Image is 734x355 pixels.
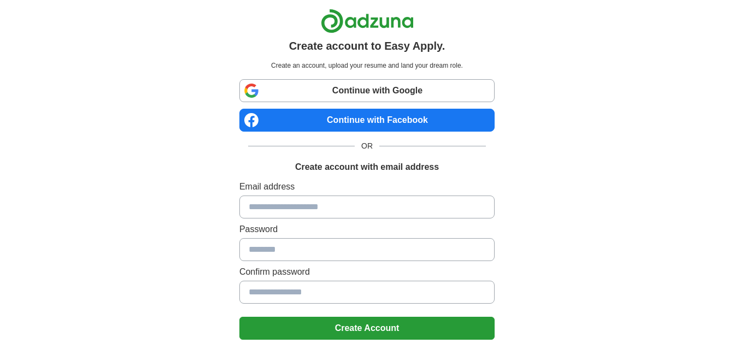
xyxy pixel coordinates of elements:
button: Create Account [239,317,495,340]
label: Confirm password [239,265,495,279]
h1: Create account with email address [295,161,439,174]
label: Email address [239,180,495,193]
span: OR [355,140,379,152]
a: Continue with Facebook [239,109,495,132]
a: Continue with Google [239,79,495,102]
p: Create an account, upload your resume and land your dream role. [242,61,492,70]
img: Adzuna logo [321,9,414,33]
label: Password [239,223,495,236]
h1: Create account to Easy Apply. [289,38,445,54]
